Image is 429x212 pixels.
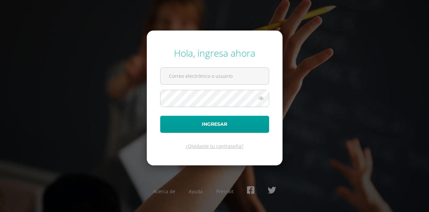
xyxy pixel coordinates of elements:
[160,116,269,133] button: Ingresar
[186,143,243,149] a: ¿Olvidaste tu contraseña?
[216,188,234,195] a: Presskit
[189,188,203,195] a: Ayuda
[153,188,175,195] a: Acerca de
[161,68,269,84] input: Correo electrónico o usuario
[160,47,269,59] div: Hola, ingresa ahora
